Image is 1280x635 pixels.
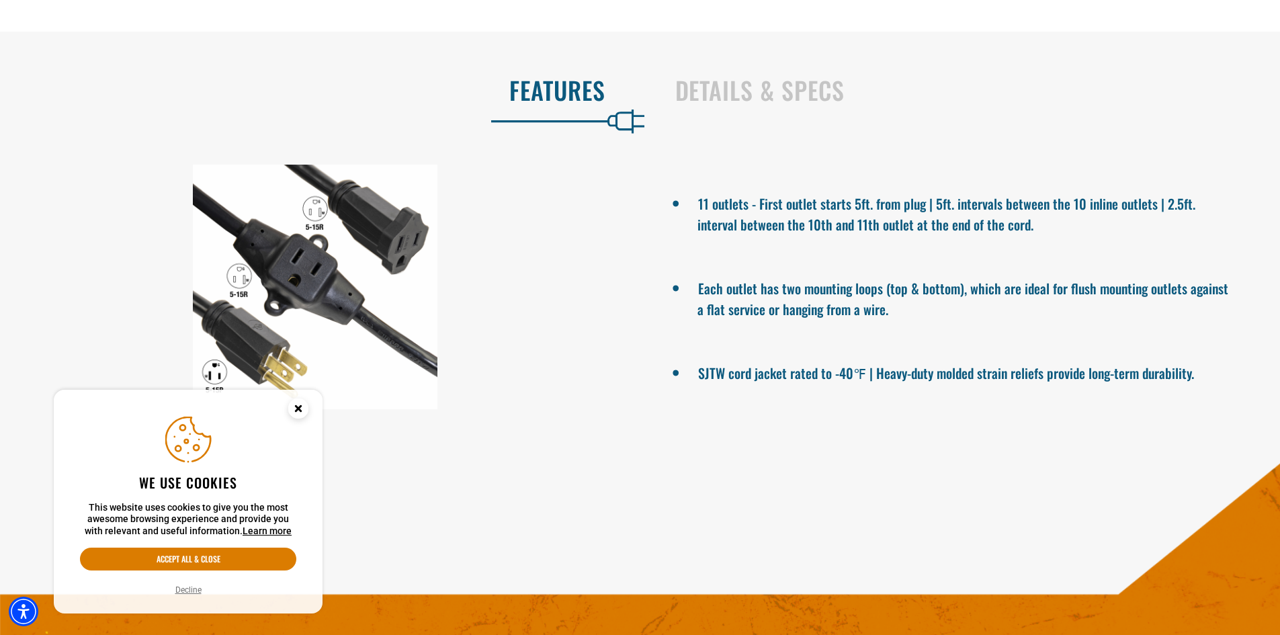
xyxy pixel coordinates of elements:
[274,390,323,431] button: Close this option
[171,583,206,597] button: Decline
[80,548,296,570] button: Accept all & close
[675,76,1252,104] h2: Details & Specs
[80,474,296,491] h2: We use cookies
[54,390,323,614] aside: Cookie Consent
[697,275,1234,319] li: Each outlet has two mounting loops (top & bottom), which are ideal for flush mounting outlets aga...
[80,502,296,538] p: This website uses cookies to give you the most awesome browsing experience and provide you with r...
[697,190,1234,235] li: 11 outlets - First outlet starts 5ft. from plug | 5ft. intervals between the 10 inline outlets | ...
[243,525,292,536] a: This website uses cookies to give you the most awesome browsing experience and provide you with r...
[697,359,1234,384] li: SJTW cord jacket rated to -40℉ | Heavy-duty molded strain reliefs provide long-term durability.
[28,76,605,104] h2: Features
[9,597,38,626] div: Accessibility Menu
